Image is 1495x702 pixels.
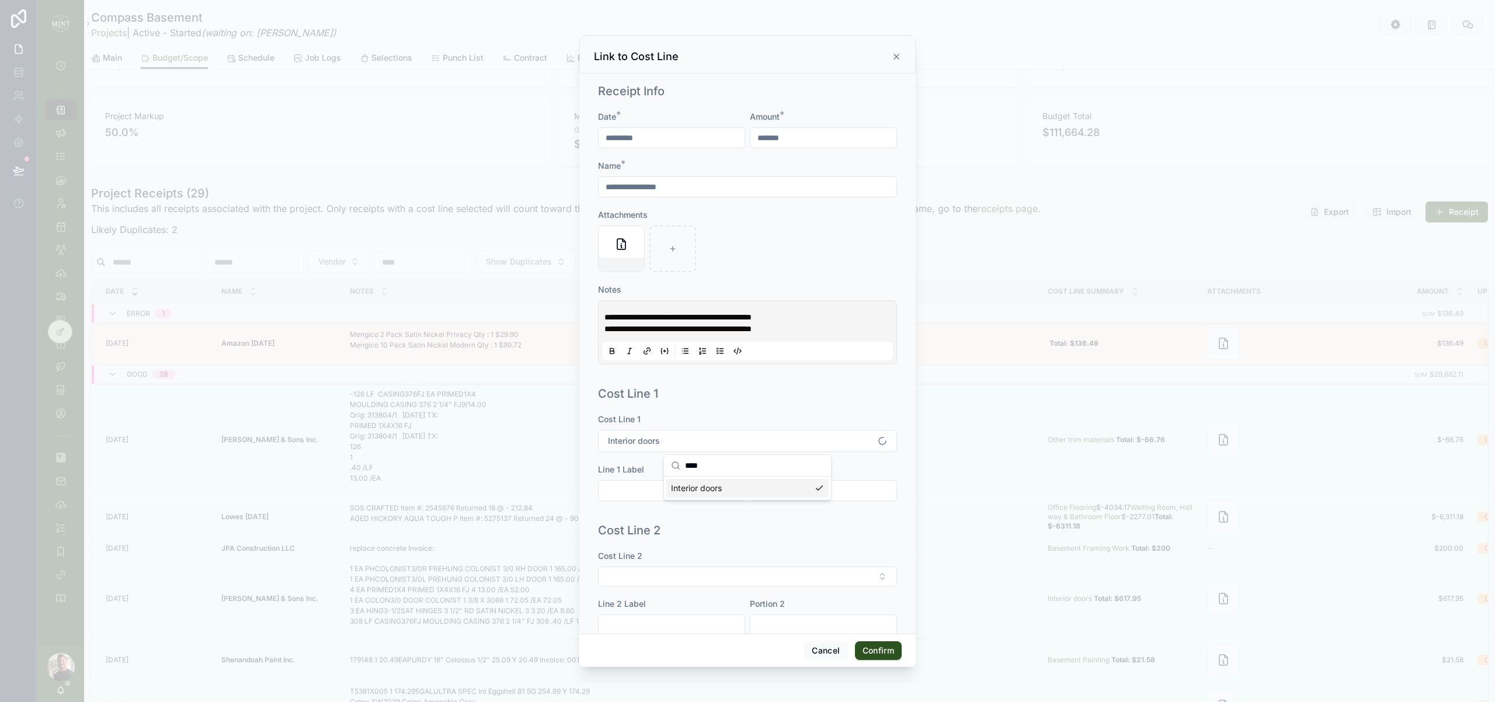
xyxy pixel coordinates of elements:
span: Cost Line 2 [598,551,642,561]
span: Amount [750,112,780,121]
span: Interior doors [671,482,722,494]
span: Line 1 Label [598,464,644,474]
div: Suggestions [664,477,831,500]
span: Cost Line 1 [598,414,641,424]
button: Select Button [598,567,897,586]
h3: Link to Cost Line [594,50,679,64]
h1: Cost Line 1 [598,385,658,402]
button: Confirm [855,641,902,660]
span: Date [598,112,616,121]
button: Select Button [598,430,897,452]
button: Cancel [804,641,847,660]
h1: Cost Line 2 [598,522,660,538]
h1: Receipt Info [598,83,665,99]
span: Attachments [598,210,648,220]
span: Interior doors [608,435,660,447]
span: Line 2 Label [598,599,646,609]
span: Portion 2 [750,599,785,609]
span: Notes [598,284,621,294]
span: Name [598,161,621,171]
